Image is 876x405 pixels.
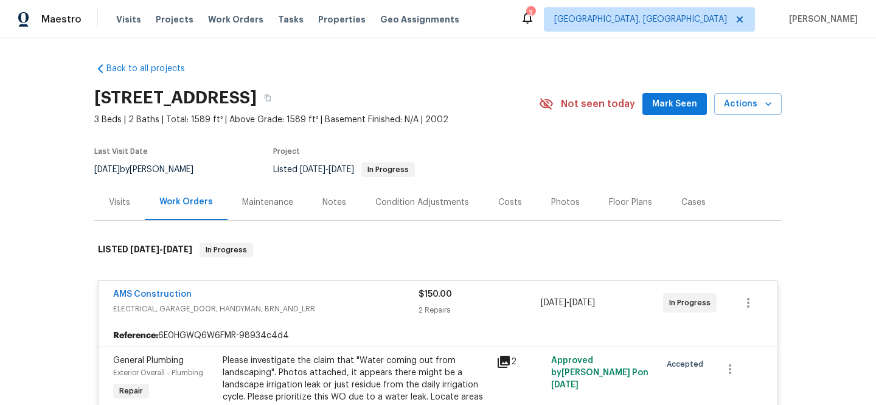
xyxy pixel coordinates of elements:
[784,13,858,26] span: [PERSON_NAME]
[156,13,193,26] span: Projects
[98,243,192,257] h6: LISTED
[551,196,580,209] div: Photos
[257,87,279,109] button: Copy Address
[116,13,141,26] span: Visits
[419,290,452,299] span: $150.00
[273,165,415,174] span: Listed
[496,355,544,369] div: 2
[541,299,566,307] span: [DATE]
[526,7,535,19] div: 3
[208,13,263,26] span: Work Orders
[541,297,595,309] span: -
[667,358,708,370] span: Accepted
[113,356,184,365] span: General Plumbing
[551,381,579,389] span: [DATE]
[94,165,120,174] span: [DATE]
[724,97,772,112] span: Actions
[113,303,419,315] span: ELECTRICAL, GARAGE_DOOR, HANDYMAN, BRN_AND_LRR
[94,148,148,155] span: Last Visit Date
[554,13,727,26] span: [GEOGRAPHIC_DATA], [GEOGRAPHIC_DATA]
[113,330,158,342] b: Reference:
[328,165,354,174] span: [DATE]
[130,245,159,254] span: [DATE]
[609,196,652,209] div: Floor Plans
[569,299,595,307] span: [DATE]
[41,13,82,26] span: Maestro
[113,290,192,299] a: AMS Construction
[99,325,777,347] div: 6E0HGWQ6W6FMR-98934c4d4
[561,98,635,110] span: Not seen today
[498,196,522,209] div: Costs
[113,369,203,376] span: Exterior Overall - Plumbing
[652,97,697,112] span: Mark Seen
[242,196,293,209] div: Maintenance
[94,230,782,269] div: LISTED [DATE]-[DATE]In Progress
[419,304,541,316] div: 2 Repairs
[159,196,213,208] div: Work Orders
[273,148,300,155] span: Project
[300,165,354,174] span: -
[300,165,325,174] span: [DATE]
[163,245,192,254] span: [DATE]
[94,162,208,177] div: by [PERSON_NAME]
[94,92,257,104] h2: [STREET_ADDRESS]
[278,15,304,24] span: Tasks
[318,13,366,26] span: Properties
[681,196,706,209] div: Cases
[114,385,148,397] span: Repair
[380,13,459,26] span: Geo Assignments
[201,244,252,256] span: In Progress
[642,93,707,116] button: Mark Seen
[130,245,192,254] span: -
[363,166,414,173] span: In Progress
[551,356,648,389] span: Approved by [PERSON_NAME] P on
[94,114,539,126] span: 3 Beds | 2 Baths | Total: 1589 ft² | Above Grade: 1589 ft² | Basement Finished: N/A | 2002
[322,196,346,209] div: Notes
[669,297,715,309] span: In Progress
[109,196,130,209] div: Visits
[714,93,782,116] button: Actions
[94,63,211,75] a: Back to all projects
[375,196,469,209] div: Condition Adjustments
